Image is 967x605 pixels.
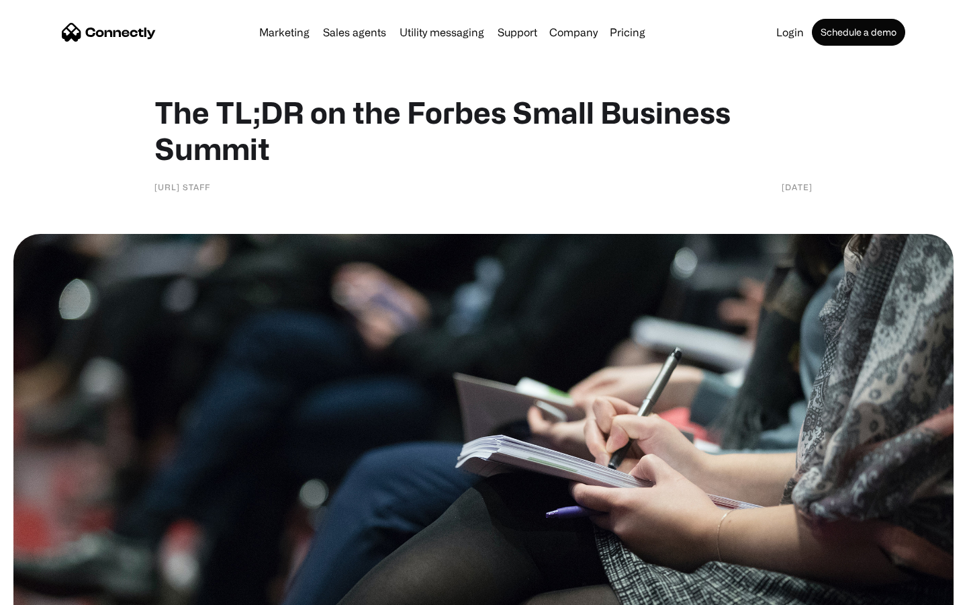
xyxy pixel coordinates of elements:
[782,180,813,194] div: [DATE]
[62,22,156,42] a: home
[154,94,813,167] h1: The TL;DR on the Forbes Small Business Summit
[604,27,651,38] a: Pricing
[771,27,809,38] a: Login
[318,27,392,38] a: Sales agents
[549,23,598,42] div: Company
[254,27,315,38] a: Marketing
[545,23,602,42] div: Company
[394,27,490,38] a: Utility messaging
[13,581,81,600] aside: Language selected: English
[27,581,81,600] ul: Language list
[154,180,210,194] div: [URL] Staff
[492,27,543,38] a: Support
[812,19,905,46] a: Schedule a demo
